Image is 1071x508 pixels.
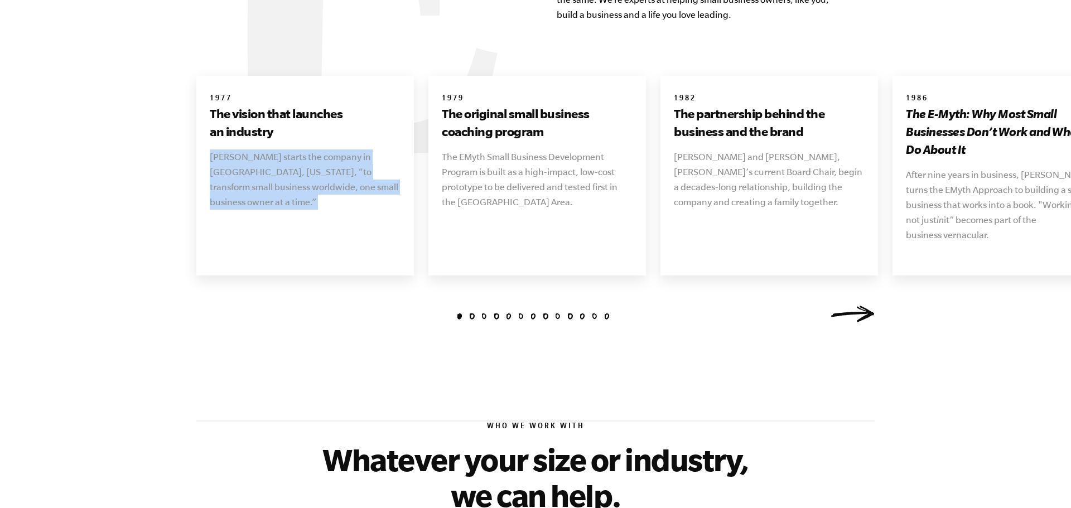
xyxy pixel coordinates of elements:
[1015,454,1071,508] iframe: Chat Widget
[442,94,633,105] h6: 1979
[210,105,401,141] h3: The vision that launches an industry
[210,94,401,105] h6: 1977
[674,94,865,105] h6: 1982
[674,105,865,141] h3: The partnership behind the business and the brand
[674,149,865,210] p: [PERSON_NAME] and [PERSON_NAME], [PERSON_NAME]’s current Board Chair, begin a decades-long relati...
[442,149,633,210] p: The EMyth Small Business Development Program is built as a high-impact, low-cost prototype to be ...
[442,105,633,141] h3: The original small business coaching program
[196,422,875,433] h6: Who We Work With
[937,215,944,225] i: in
[210,149,401,210] p: [PERSON_NAME] starts the company in [GEOGRAPHIC_DATA], [US_STATE], “to transform small business w...
[830,306,875,322] a: Next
